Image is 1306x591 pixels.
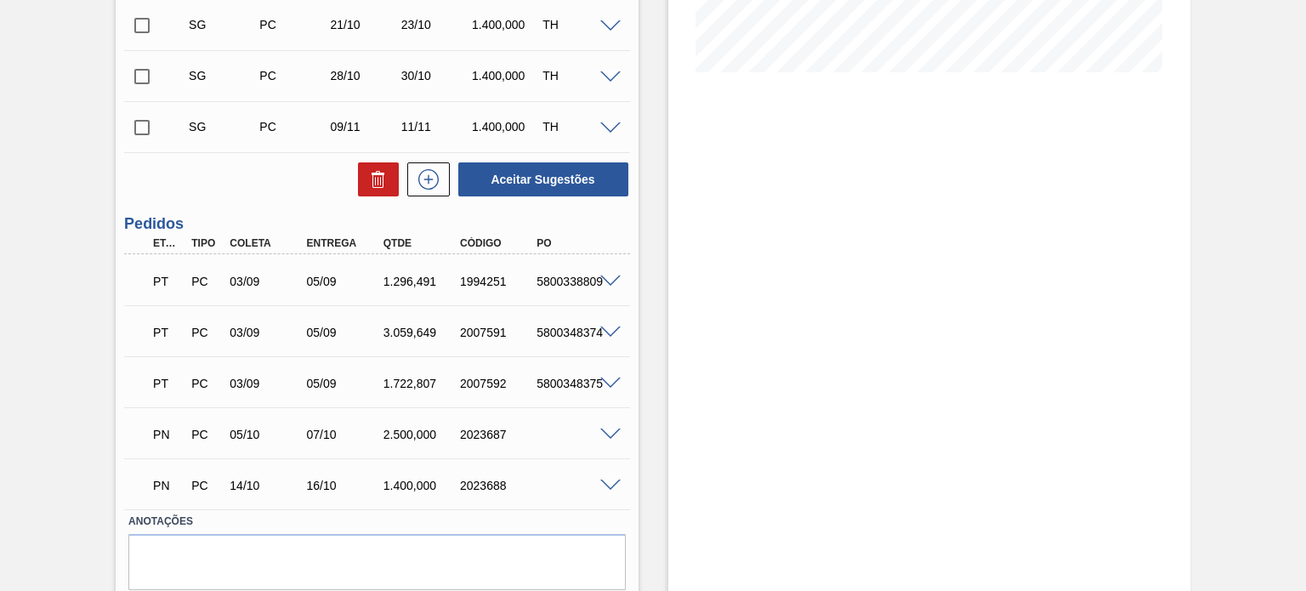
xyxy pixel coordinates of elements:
div: PO [532,237,616,249]
div: 1.296,491 [379,275,463,288]
div: 2.500,000 [379,428,463,441]
div: Pedido de Compra [187,377,225,390]
div: 05/09/2025 [303,377,387,390]
div: Tipo [187,237,225,249]
div: Pedido em Negociação [149,416,187,453]
div: Pedido de Compra [255,69,332,82]
div: Aceitar Sugestões [450,161,630,198]
div: 2023687 [456,428,540,441]
p: PT [153,377,183,390]
div: 1.400,000 [468,18,545,31]
div: Pedido em Trânsito [149,314,187,351]
div: 1.400,000 [468,69,545,82]
div: 30/10/2025 [397,69,474,82]
div: 16/10/2025 [303,479,387,492]
p: PT [153,326,183,339]
div: Pedido de Compra [255,120,332,134]
div: 1.400,000 [379,479,463,492]
div: Pedido em Negociação [149,467,187,504]
div: 03/09/2025 [225,377,309,390]
div: Qtde [379,237,463,249]
div: 1994251 [456,275,540,288]
div: Entrega [303,237,387,249]
div: Nova sugestão [399,162,450,196]
div: 1.722,807 [379,377,463,390]
div: Sugestão Criada [185,120,262,134]
div: 05/09/2025 [303,326,387,339]
div: Pedido de Compra [187,275,225,288]
label: Anotações [128,509,625,534]
div: 28/10/2025 [326,69,404,82]
div: 09/11/2025 [326,120,404,134]
div: Pedido de Compra [187,479,225,492]
div: 1.400,000 [468,120,545,134]
div: 03/09/2025 [225,275,309,288]
div: Etapa [149,237,187,249]
div: TH [538,120,616,134]
div: TH [538,69,616,82]
div: 3.059,649 [379,326,463,339]
div: Coleta [225,237,309,249]
div: 07/10/2025 [303,428,387,441]
div: 14/10/2025 [225,479,309,492]
div: 03/09/2025 [225,326,309,339]
div: 2007592 [456,377,540,390]
div: 23/10/2025 [397,18,474,31]
div: Código [456,237,540,249]
h3: Pedidos [124,215,629,233]
div: 2023688 [456,479,540,492]
div: 21/10/2025 [326,18,404,31]
button: Aceitar Sugestões [458,162,628,196]
p: PN [153,479,183,492]
div: 2007591 [456,326,540,339]
div: 5800348374 [532,326,616,339]
p: PT [153,275,183,288]
div: Pedido de Compra [187,326,225,339]
div: TH [538,18,616,31]
div: 05/09/2025 [303,275,387,288]
div: 11/11/2025 [397,120,474,134]
div: 05/10/2025 [225,428,309,441]
div: Sugestão Criada [185,69,262,82]
div: Pedido de Compra [187,428,225,441]
div: Pedido de Compra [255,18,332,31]
div: Pedido em Trânsito [149,365,187,402]
p: PN [153,428,183,441]
div: 5800348375 [532,377,616,390]
div: 5800338809 [532,275,616,288]
div: Pedido em Trânsito [149,263,187,300]
div: Excluir Sugestões [349,162,399,196]
div: Sugestão Criada [185,18,262,31]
